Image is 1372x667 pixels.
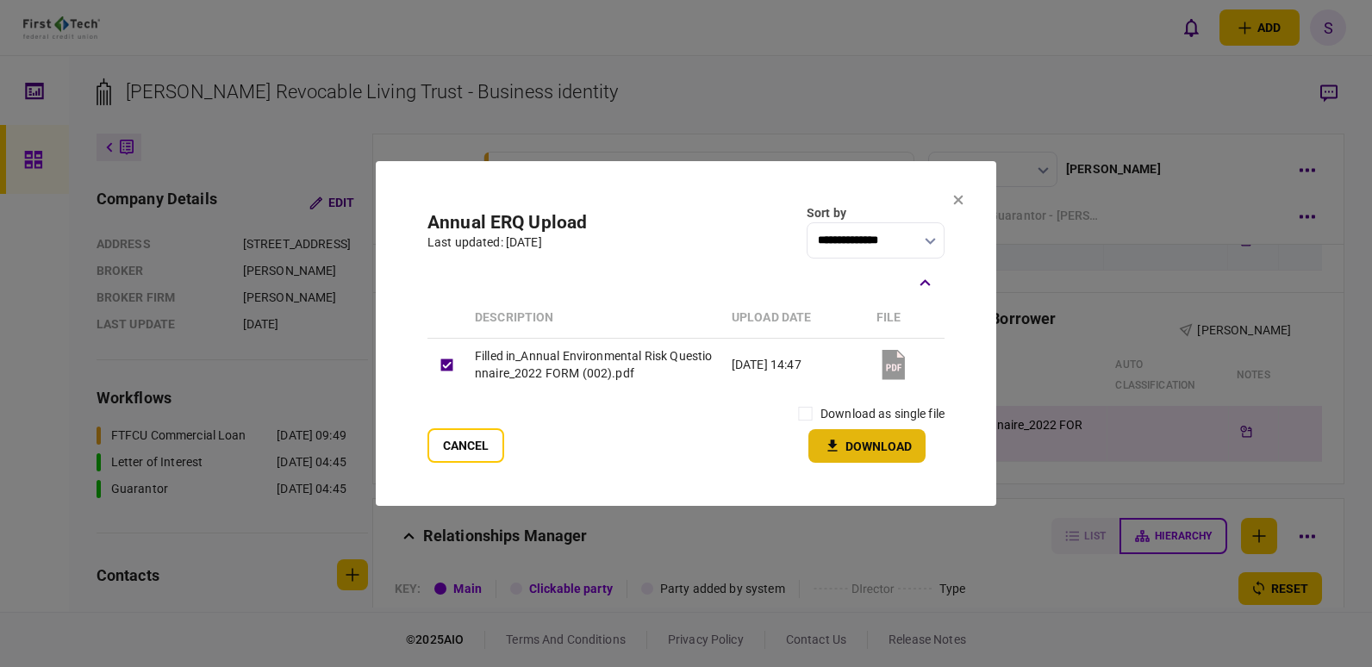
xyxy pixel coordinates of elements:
th: Description [466,298,723,339]
td: Filled in_Annual Environmental Risk Questionnaire_2022 FORM (002).pdf [466,338,723,390]
div: last updated: [DATE] [427,233,587,251]
button: Download [808,429,926,463]
td: [DATE] 14:47 [723,338,868,390]
th: upload date [723,298,868,339]
label: download as single file [820,405,945,423]
h2: Annual ERQ Upload [427,211,587,233]
div: Sort by [807,204,945,222]
button: Cancel [427,428,504,463]
th: file [868,298,945,339]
